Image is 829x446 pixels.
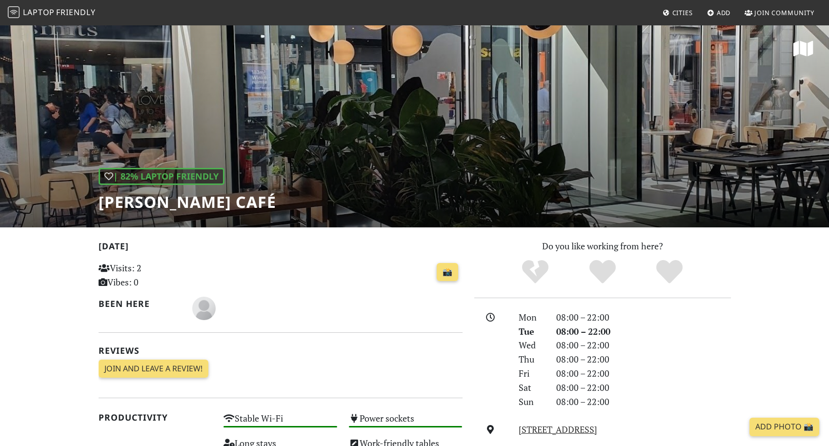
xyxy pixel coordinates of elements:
[99,360,208,378] a: Join and leave a review!
[513,310,550,324] div: Mon
[550,310,737,324] div: 08:00 – 22:00
[703,4,735,21] a: Add
[99,412,212,423] h2: Productivity
[636,259,703,285] div: Definitely!
[218,410,343,435] div: Stable Wi-Fi
[741,4,818,21] a: Join Community
[672,8,693,17] span: Cities
[754,8,814,17] span: Join Community
[56,7,95,18] span: Friendly
[513,381,550,395] div: Sat
[502,259,569,285] div: No
[749,418,819,436] a: Add Photo 📸
[550,395,737,409] div: 08:00 – 22:00
[513,324,550,339] div: Tue
[550,366,737,381] div: 08:00 – 22:00
[513,352,550,366] div: Thu
[513,395,550,409] div: Sun
[550,381,737,395] div: 08:00 – 22:00
[8,4,96,21] a: LaptopFriendly LaptopFriendly
[343,410,468,435] div: Power sockets
[550,352,737,366] div: 08:00 – 22:00
[99,168,224,185] div: | 82% Laptop Friendly
[569,259,636,285] div: Yes
[519,424,597,435] a: [STREET_ADDRESS]
[23,7,55,18] span: Laptop
[513,338,550,352] div: Wed
[659,4,697,21] a: Cities
[99,193,276,211] h1: [PERSON_NAME] Café
[550,324,737,339] div: 08:00 – 22:00
[99,241,463,255] h2: [DATE]
[99,299,181,309] h2: Been here
[550,338,737,352] div: 08:00 – 22:00
[717,8,731,17] span: Add
[99,345,463,356] h2: Reviews
[99,261,212,289] p: Visits: 2 Vibes: 0
[8,6,20,18] img: LaptopFriendly
[437,263,458,282] a: 📸
[474,239,731,253] p: Do you like working from here?
[513,366,550,381] div: Fri
[192,297,216,320] img: blank-535327c66bd565773addf3077783bbfce4b00ec00e9fd257753287c682c7fa38.png
[192,302,216,313] span: m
